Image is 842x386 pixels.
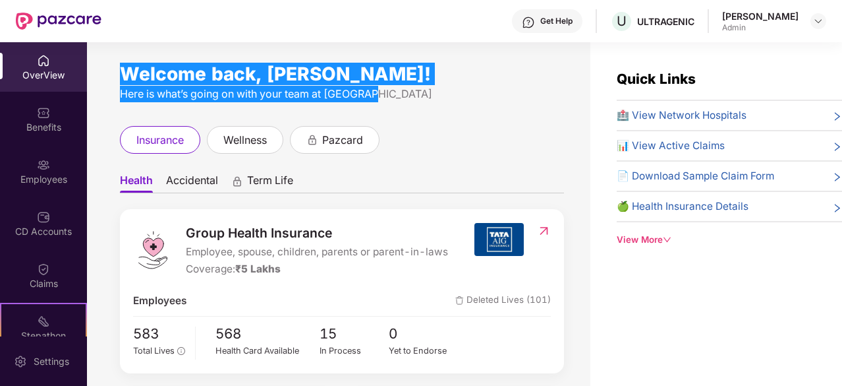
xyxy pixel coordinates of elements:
div: Get Help [540,16,573,26]
img: logo [133,230,173,270]
span: right [832,201,842,214]
span: 🍏 Health Insurance Details [617,199,748,214]
div: Health Card Available [215,344,320,358]
img: svg+xml;base64,PHN2ZyBpZD0iRHJvcGRvd24tMzJ4MzIiIHhtbG5zPSJodHRwOi8vd3d3LnczLm9yZy8yMDAwL3N2ZyIgd2... [813,16,824,26]
img: svg+xml;base64,PHN2ZyB4bWxucz0iaHR0cDovL3d3dy53My5vcmcvMjAwMC9zdmciIHdpZHRoPSIyMSIgaGVpZ2h0PSIyMC... [37,315,50,328]
span: 📊 View Active Claims [617,138,725,154]
div: Settings [30,355,73,368]
span: Term Life [247,174,293,193]
img: New Pazcare Logo [16,13,101,30]
span: wellness [223,132,267,148]
span: Quick Links [617,71,696,87]
span: 583 [133,323,185,345]
span: Health [120,174,153,193]
span: 15 [320,323,389,345]
span: U [617,13,627,29]
img: svg+xml;base64,PHN2ZyBpZD0iQmVuZWZpdHMiIHhtbG5zPSJodHRwOi8vd3d3LnczLm9yZy8yMDAwL3N2ZyIgd2lkdGg9Ij... [37,106,50,119]
div: Here is what’s going on with your team at [GEOGRAPHIC_DATA] [120,86,564,102]
span: Group Health Insurance [186,223,448,243]
span: ₹5 Lakhs [235,263,281,275]
div: In Process [320,344,389,358]
span: Employees [133,293,186,309]
img: svg+xml;base64,PHN2ZyBpZD0iQ0RfQWNjb3VudHMiIGRhdGEtbmFtZT0iQ0QgQWNjb3VudHMiIHhtbG5zPSJodHRwOi8vd3... [37,210,50,224]
img: RedirectIcon [537,224,551,238]
div: animation [231,175,243,187]
img: svg+xml;base64,PHN2ZyBpZD0iRW1wbG95ZWVzIiB4bWxucz0iaHR0cDovL3d3dy53My5vcmcvMjAwMC9zdmciIHdpZHRoPS... [37,158,50,172]
img: insurerIcon [474,223,524,256]
span: Total Lives [133,346,175,356]
div: Yet to Endorse [389,344,459,358]
img: svg+xml;base64,PHN2ZyBpZD0iQ2xhaW0iIHhtbG5zPSJodHRwOi8vd3d3LnczLm9yZy8yMDAwL3N2ZyIgd2lkdGg9IjIwIi... [37,263,50,276]
span: 🏥 View Network Hospitals [617,108,746,123]
span: right [832,171,842,184]
div: Stepathon [1,329,86,342]
div: [PERSON_NAME] [722,10,799,22]
span: 0 [389,323,459,345]
span: Accidental [166,174,218,193]
img: svg+xml;base64,PHN2ZyBpZD0iSGVscC0zMngzMiIgeG1sbnM9Imh0dHA6Ly93d3cudzMub3JnLzIwMDAvc3ZnIiB3aWR0aD... [522,16,535,29]
img: svg+xml;base64,PHN2ZyBpZD0iU2V0dGluZy0yMHgyMCIgeG1sbnM9Imh0dHA6Ly93d3cudzMub3JnLzIwMDAvc3ZnIiB3aW... [14,355,27,368]
img: deleteIcon [455,296,464,305]
span: right [832,110,842,123]
span: 📄 Download Sample Claim Form [617,168,774,184]
div: Coverage: [186,261,448,277]
span: insurance [136,132,184,148]
span: info-circle [177,347,184,354]
div: View More [617,233,842,247]
span: 568 [215,323,320,345]
span: down [663,236,671,244]
span: right [832,141,842,154]
span: Deleted Lives (101) [455,293,551,309]
span: Employee, spouse, children, parents or parent-in-laws [186,244,448,260]
div: ULTRAGENIC [637,15,694,28]
span: pazcard [322,132,363,148]
img: svg+xml;base64,PHN2ZyBpZD0iSG9tZSIgeG1sbnM9Imh0dHA6Ly93d3cudzMub3JnLzIwMDAvc3ZnIiB3aWR0aD0iMjAiIG... [37,54,50,67]
div: Welcome back, [PERSON_NAME]! [120,69,564,79]
div: Admin [722,22,799,33]
div: animation [306,133,318,145]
